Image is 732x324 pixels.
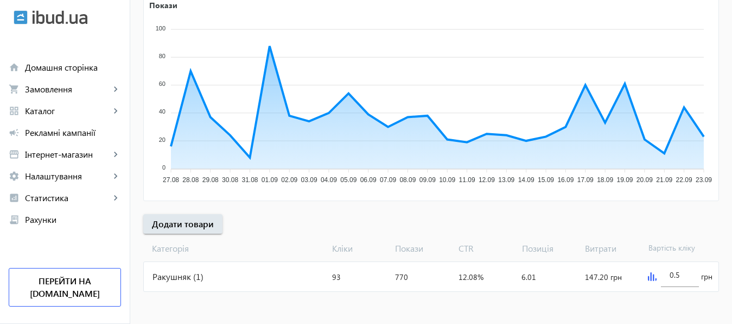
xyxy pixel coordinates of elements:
tspan: 20.09 [636,176,653,184]
mat-icon: receipt_long [9,214,20,225]
tspan: 04.09 [321,176,337,184]
mat-icon: keyboard_arrow_right [110,105,121,116]
tspan: 28.08 [182,176,199,184]
span: грн [701,271,712,282]
tspan: 13.09 [498,176,514,184]
tspan: 23.09 [696,176,712,184]
span: Інтернет-магазин [25,149,110,160]
tspan: 60 [159,80,166,87]
span: Домашня сторінка [25,62,121,73]
span: 770 [395,272,408,282]
span: Витрати [581,242,644,254]
span: CTR [454,242,518,254]
span: Замовлення [25,84,110,95]
tspan: 27.08 [163,176,179,184]
tspan: 21.09 [656,176,672,184]
tspan: 12.09 [479,176,495,184]
mat-icon: campaign [9,127,20,138]
tspan: 10.09 [439,176,455,184]
span: Рахунки [25,214,121,225]
span: Кліки [328,242,391,254]
span: Категорія [143,242,328,254]
span: Позиція [518,242,581,254]
tspan: 01.09 [262,176,278,184]
tspan: 14.09 [518,176,534,184]
tspan: 16.09 [557,176,574,184]
tspan: 05.09 [340,176,357,184]
mat-icon: keyboard_arrow_right [110,192,121,203]
mat-icon: keyboard_arrow_right [110,84,121,95]
tspan: 0 [162,164,166,171]
tspan: 08.09 [399,176,416,184]
tspan: 03.09 [301,176,317,184]
span: 6.01 [521,272,536,282]
tspan: 09.09 [419,176,436,184]
tspan: 17.09 [577,176,594,184]
span: 147.20 грн [585,272,622,282]
mat-icon: shopping_cart [9,84,20,95]
img: ibud_text.svg [33,10,87,24]
span: Вартість кліку [644,242,708,254]
tspan: 02.09 [281,176,297,184]
tspan: 80 [159,53,166,59]
tspan: 06.09 [360,176,377,184]
img: ibud.svg [14,10,28,24]
div: Ракушняк (1) [144,262,328,291]
mat-icon: keyboard_arrow_right [110,171,121,182]
span: Статистика [25,192,110,203]
mat-icon: storefront [9,149,20,160]
tspan: 29.08 [202,176,219,184]
span: Налаштування [25,171,110,182]
tspan: 31.08 [241,176,258,184]
span: Покази [391,242,454,254]
mat-icon: settings [9,171,20,182]
mat-icon: grid_view [9,105,20,116]
mat-icon: home [9,62,20,73]
mat-icon: keyboard_arrow_right [110,149,121,160]
span: 93 [332,272,341,282]
button: Додати товари [143,214,222,234]
tspan: 19.09 [617,176,633,184]
tspan: 40 [159,108,166,115]
img: graph.svg [648,272,657,281]
span: Каталог [25,105,110,116]
tspan: 100 [156,24,166,31]
tspan: 22.09 [676,176,692,184]
tspan: 30.08 [222,176,238,184]
a: Перейти на [DOMAIN_NAME] [9,268,121,307]
span: Рекламні кампанії [25,127,121,138]
tspan: 20 [159,136,166,143]
tspan: 11.09 [459,176,475,184]
span: Додати товари [152,218,214,230]
tspan: 18.09 [597,176,613,184]
tspan: 07.09 [380,176,396,184]
mat-icon: analytics [9,192,20,203]
span: 12.08% [459,272,483,282]
tspan: 15.09 [538,176,554,184]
